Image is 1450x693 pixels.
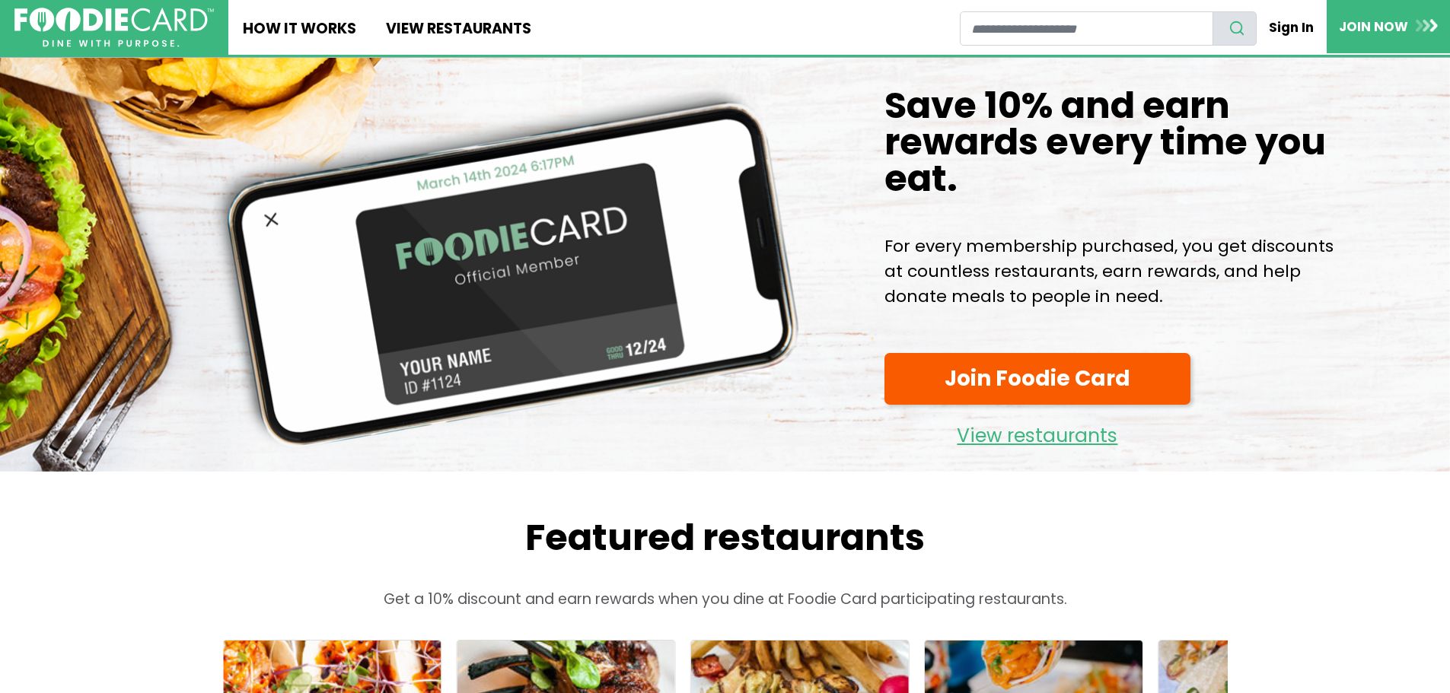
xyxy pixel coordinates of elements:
p: Get a 10% discount and earn rewards when you dine at Foodie Card participating restaurants. [193,589,1258,611]
a: Sign In [1257,11,1327,44]
input: restaurant search [960,11,1213,46]
p: For every membership purchased, you get discounts at countless restaurants, earn rewards, and hel... [884,234,1334,309]
h1: Save 10% and earn rewards every time you eat. [884,87,1334,197]
button: search [1213,11,1257,46]
h2: Featured restaurants [193,516,1258,560]
img: FoodieCard; Eat, Drink, Save, Donate [14,8,214,48]
a: Join Foodie Card [884,353,1190,405]
a: View restaurants [884,412,1190,451]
